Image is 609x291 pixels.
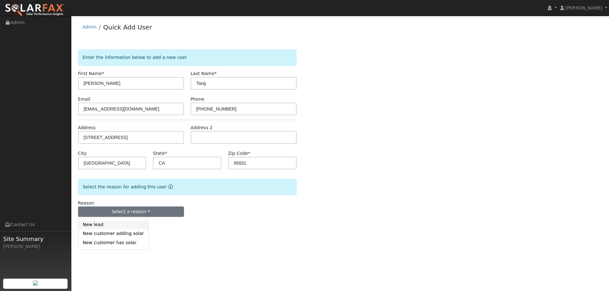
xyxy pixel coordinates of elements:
[102,71,104,76] span: Required
[103,23,152,31] a: Quick Add User
[248,151,250,156] span: Required
[82,24,97,29] a: Admin
[33,281,38,286] img: retrieve
[565,5,602,10] span: [PERSON_NAME]
[165,151,167,156] span: Required
[3,235,68,243] span: Site Summary
[78,150,87,157] label: City
[191,70,217,77] label: Last Name
[78,206,184,217] button: Select a reason
[78,124,96,131] label: Address
[78,96,90,103] label: Email
[153,150,167,157] label: State
[78,70,104,77] label: First Name
[78,238,148,247] a: New customer has solar
[78,200,94,206] label: Reason
[78,49,297,66] div: Enter the information below to add a new user
[78,179,297,195] div: Select the reason for adding this user
[78,229,148,238] a: New customer adding solar
[191,124,213,131] label: Address 2
[214,71,217,76] span: Required
[3,243,68,250] div: [PERSON_NAME]
[191,96,205,103] label: Phone
[5,3,64,17] img: SolarFax
[78,220,148,229] a: New lead
[167,184,173,189] a: Reason for new user
[228,150,250,157] label: Zip Code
